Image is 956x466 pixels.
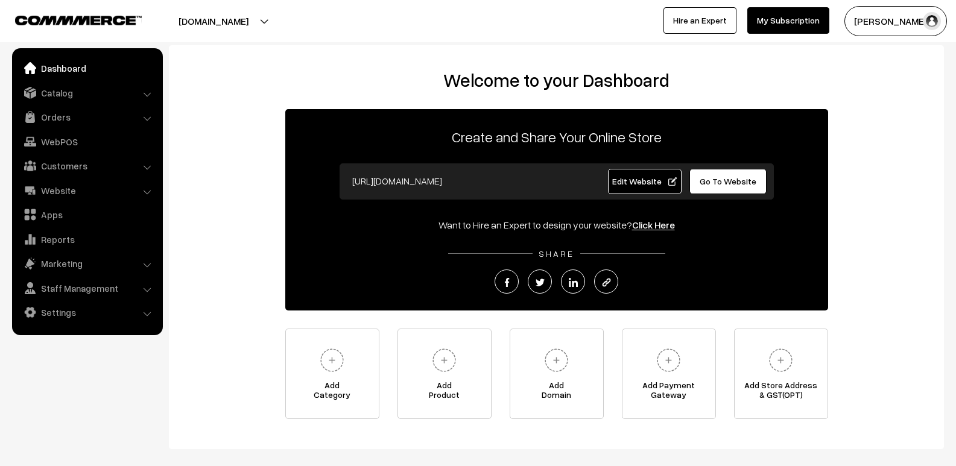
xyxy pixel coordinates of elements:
[612,176,677,186] span: Edit Website
[923,12,941,30] img: user
[735,380,828,405] span: Add Store Address & GST(OPT)
[15,82,159,104] a: Catalog
[397,329,492,419] a: AddProduct
[652,344,685,377] img: plus.svg
[286,380,379,405] span: Add Category
[15,228,159,250] a: Reports
[15,204,159,225] a: Apps
[510,380,603,405] span: Add Domain
[844,6,947,36] button: [PERSON_NAME]…
[285,218,828,232] div: Want to Hire an Expert to design your website?
[136,6,291,36] button: [DOMAIN_NAME]
[734,329,828,419] a: Add Store Address& GST(OPT)
[315,344,349,377] img: plus.svg
[689,169,767,194] a: Go To Website
[428,344,461,377] img: plus.svg
[15,12,121,27] a: COMMMERCE
[15,301,159,323] a: Settings
[15,106,159,128] a: Orders
[663,7,736,34] a: Hire an Expert
[622,329,716,419] a: Add PaymentGateway
[622,380,715,405] span: Add Payment Gateway
[15,180,159,201] a: Website
[510,329,604,419] a: AddDomain
[15,277,159,299] a: Staff Management
[15,155,159,177] a: Customers
[15,131,159,153] a: WebPOS
[285,126,828,148] p: Create and Share Your Online Store
[15,253,159,274] a: Marketing
[285,329,379,419] a: AddCategory
[533,248,580,259] span: SHARE
[632,219,675,231] a: Click Here
[398,380,491,405] span: Add Product
[181,69,932,91] h2: Welcome to your Dashboard
[15,16,142,25] img: COMMMERCE
[608,169,682,194] a: Edit Website
[15,57,159,79] a: Dashboard
[747,7,829,34] a: My Subscription
[764,344,797,377] img: plus.svg
[700,176,756,186] span: Go To Website
[540,344,573,377] img: plus.svg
